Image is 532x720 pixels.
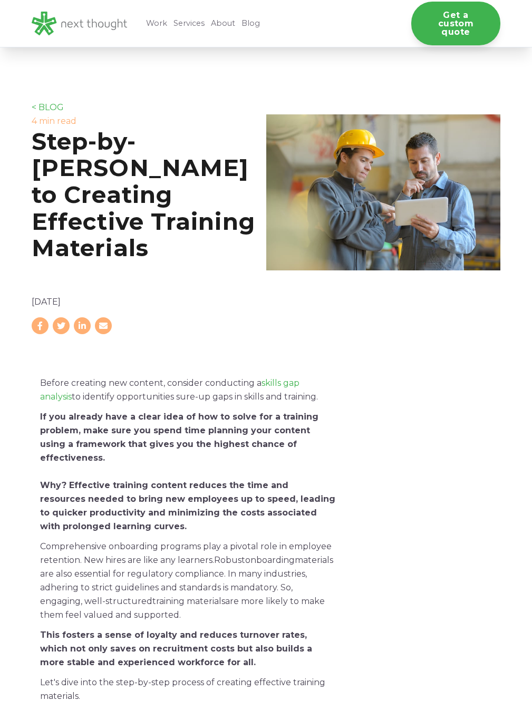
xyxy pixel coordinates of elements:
p: Robust materials are also essential for regulatory compliance. In many industries, adhering to st... [40,540,336,622]
h1: Step-by-[PERSON_NAME] to Creating Effective Training Materials [32,128,266,261]
label: 4 min read [32,116,76,126]
a: Get a custom quote [411,2,500,45]
span: training materials [152,596,225,606]
span: This fosters a sense of loyalty and reduces turnover rates, which not only saves on recruitment c... [40,630,312,667]
span: Comprehensive onboarding programs play a pivotal role in employee retention. New hires are like a... [40,541,332,565]
p: [DATE] [32,295,266,309]
span: If you already have a clear idea of how to solve for a training problem, make sure you spend time... [40,412,335,531]
a: skills gap analysis [40,378,299,402]
img: LG - NextThought Logo [32,12,127,35]
p: Before creating new content, consider conducting a to identify opportunities sure-up gaps in skil... [40,376,336,404]
a: < BLOG [32,102,64,112]
span: onboarding [245,555,295,565]
p: Let's dive into the step-by-step process of creating effective training materials. [40,676,336,703]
